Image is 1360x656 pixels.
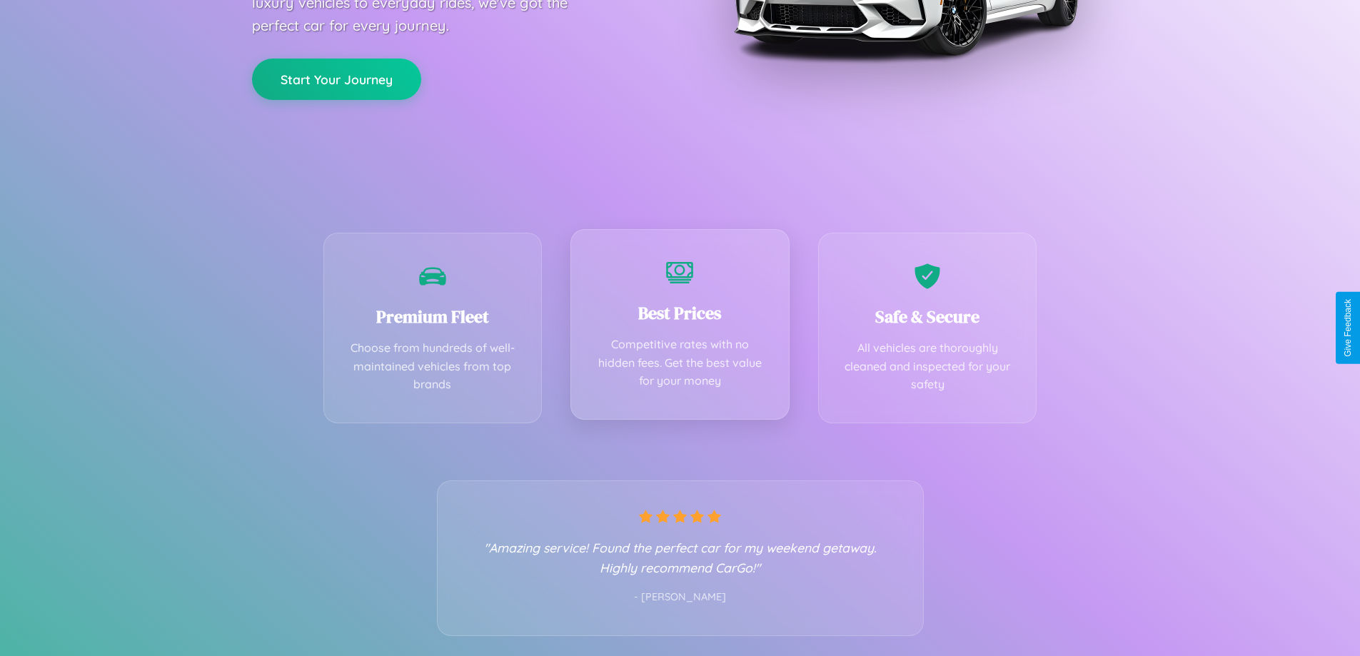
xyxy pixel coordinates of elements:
button: Start Your Journey [252,59,421,100]
p: "Amazing service! Found the perfect car for my weekend getaway. Highly recommend CarGo!" [466,538,895,577]
p: All vehicles are thoroughly cleaned and inspected for your safety [840,339,1015,394]
p: Competitive rates with no hidden fees. Get the best value for your money [593,335,767,390]
h3: Premium Fleet [346,305,520,328]
div: Give Feedback [1343,299,1353,357]
h3: Safe & Secure [840,305,1015,328]
p: Choose from hundreds of well-maintained vehicles from top brands [346,339,520,394]
p: - [PERSON_NAME] [466,588,895,607]
h3: Best Prices [593,301,767,325]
